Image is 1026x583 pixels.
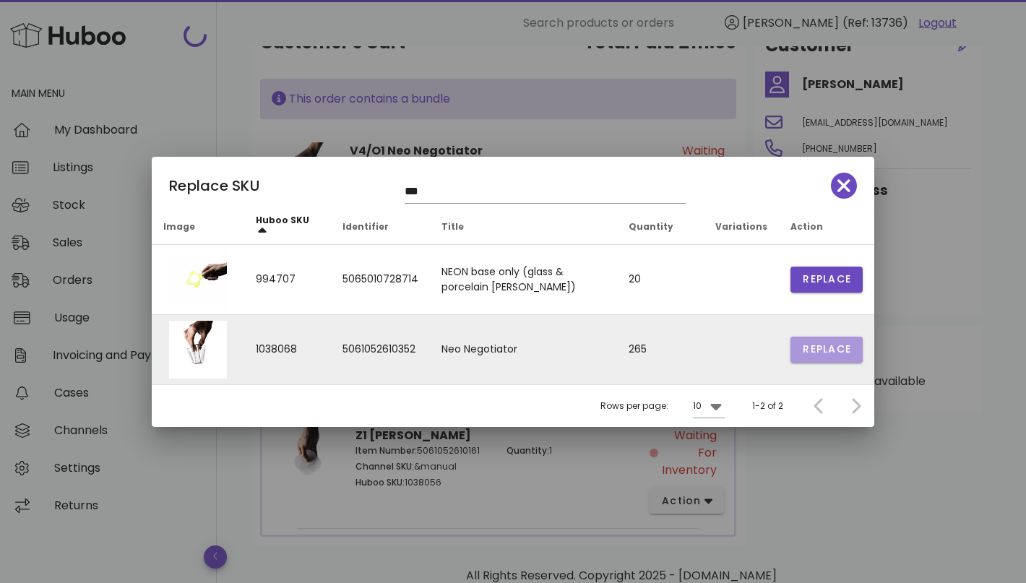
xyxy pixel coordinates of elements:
[163,220,195,233] span: Image
[441,220,464,233] span: Title
[430,210,617,245] th: Title: Not sorted. Activate to sort ascending.
[617,210,704,245] th: Quantity
[244,315,331,384] td: 1038068
[693,400,702,413] div: 10
[693,394,725,418] div: 10Rows per page:
[790,337,863,363] button: Replace
[715,220,767,233] span: Variations
[802,272,851,287] span: Replace
[779,210,874,245] th: Action
[430,245,617,315] td: NEON base only (glass & porcelain [PERSON_NAME])
[430,315,617,384] td: Neo Negotiator
[752,400,783,413] div: 1-2 of 2
[790,267,863,293] button: Replace
[704,210,779,245] th: Variations
[600,385,725,427] div: Rows per page:
[629,220,673,233] span: Quantity
[244,210,331,245] th: Huboo SKU: Sorted ascending. Activate to sort descending.
[152,210,244,245] th: Image
[331,245,430,315] td: 5065010728714
[152,157,874,210] div: Replace SKU
[790,220,823,233] span: Action
[802,342,851,357] span: Replace
[331,315,430,384] td: 5061052610352
[256,214,309,226] span: Huboo SKU
[617,245,704,315] td: 20
[331,210,430,245] th: Identifier: Not sorted. Activate to sort ascending.
[617,315,704,384] td: 265
[244,245,331,315] td: 994707
[342,220,389,233] span: Identifier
